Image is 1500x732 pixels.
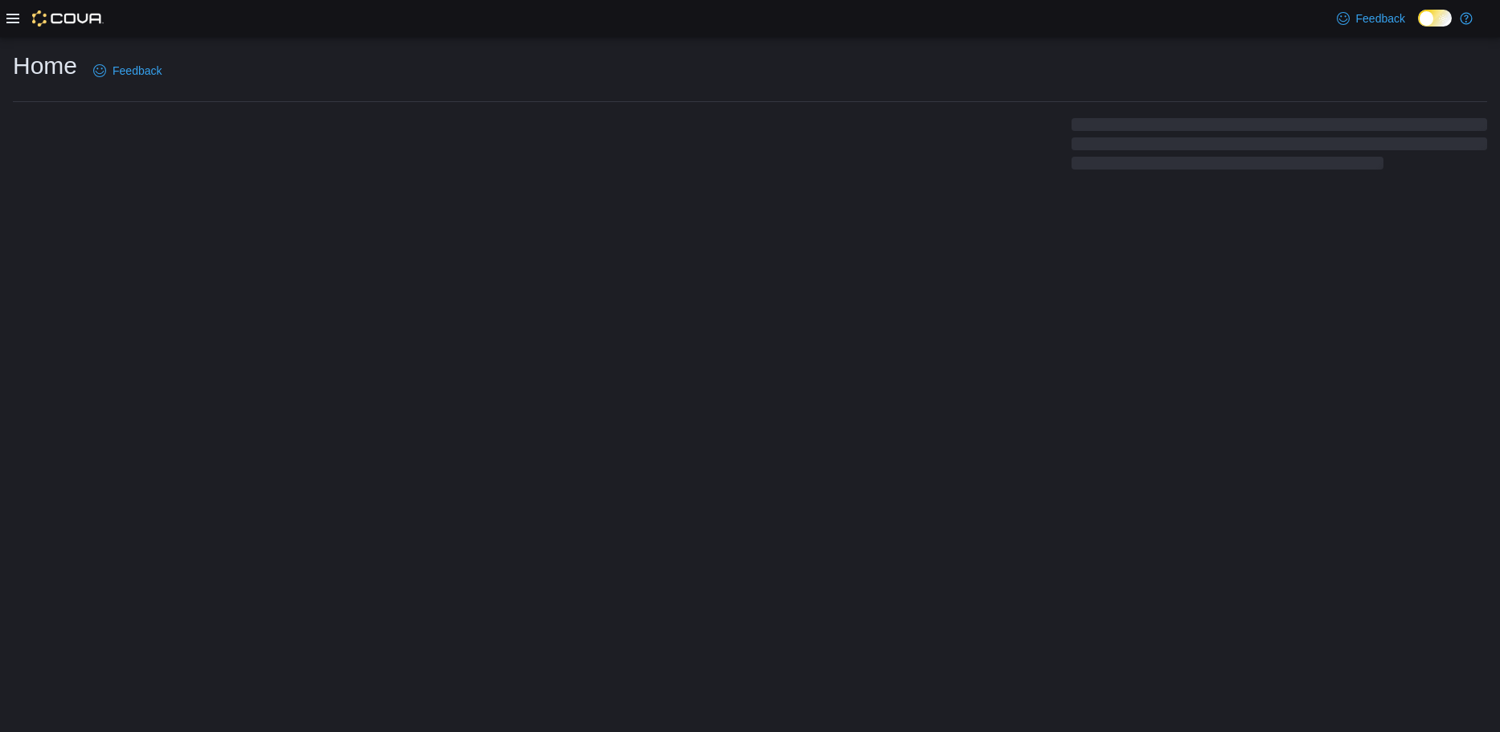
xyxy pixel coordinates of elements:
input: Dark Mode [1418,10,1452,27]
h1: Home [13,50,77,82]
a: Feedback [1330,2,1412,35]
img: Cova [32,10,104,27]
span: Feedback [113,63,162,79]
a: Feedback [87,55,168,87]
span: Feedback [1356,10,1405,27]
span: Loading [1072,121,1487,173]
